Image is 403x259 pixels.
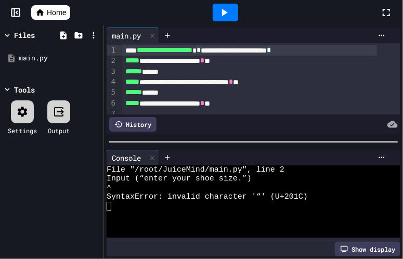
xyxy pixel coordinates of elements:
[107,28,159,43] div: main.py
[107,45,117,56] div: 1
[107,77,117,87] div: 4
[107,174,252,183] span: Input (“enter your shoe size.”)
[107,67,117,77] div: 3
[31,5,70,20] a: Home
[107,98,117,109] div: 6
[8,126,37,135] div: Settings
[107,150,159,165] div: Console
[109,117,157,132] div: History
[107,192,308,201] span: SyntaxError: invalid character '“' (U+201C)
[107,30,146,41] div: main.py
[107,152,146,163] div: Console
[107,165,284,174] span: File "/root/JuiceMind/main.py", line 2
[14,30,35,41] div: Files
[48,126,70,135] div: Output
[47,7,66,18] span: Home
[107,56,117,66] div: 2
[107,109,117,119] div: 7
[14,84,35,95] div: Tools
[19,53,100,63] div: main.py
[335,242,400,256] div: Show display
[107,184,111,192] span: ^
[107,87,117,98] div: 5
